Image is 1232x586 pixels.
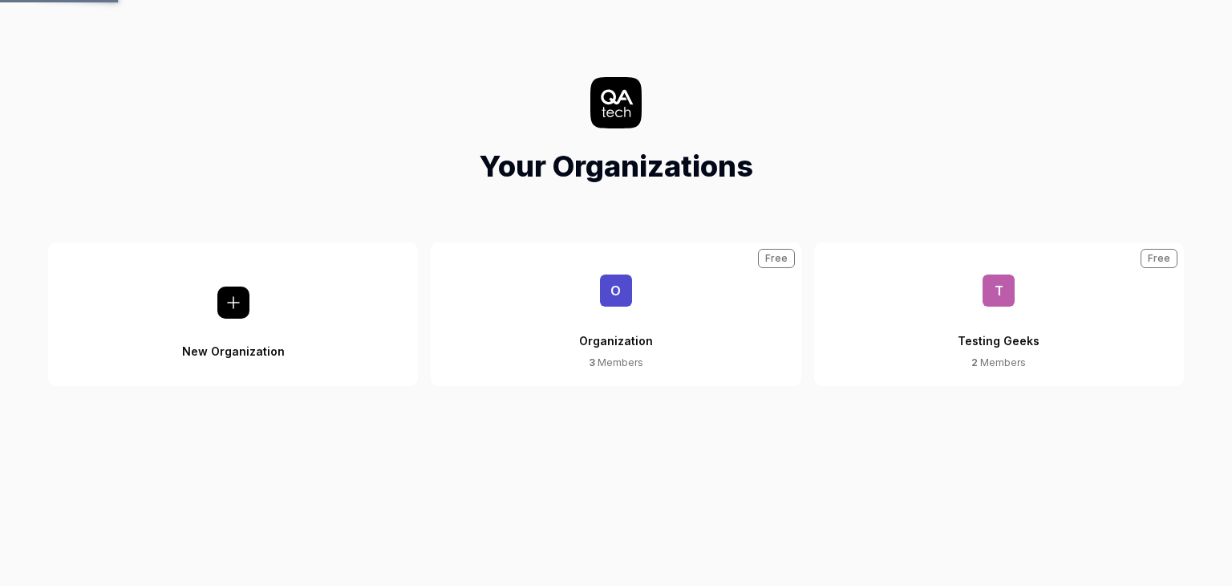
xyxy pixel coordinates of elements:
[971,356,978,368] span: 2
[48,242,418,386] button: New Organization
[983,275,1015,307] span: T
[579,307,653,356] div: Organization
[479,144,753,188] h1: Your Organizations
[589,356,643,370] div: Members
[758,249,795,268] div: Free
[431,242,800,386] button: OOrganization3 MembersFree
[971,356,1026,370] div: Members
[182,319,285,359] div: New Organization
[600,275,632,307] span: O
[814,242,1184,386] button: TTesting Geeks2 MembersFree
[958,307,1039,356] div: Testing Geeks
[1141,249,1177,268] div: Free
[589,356,595,368] span: 3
